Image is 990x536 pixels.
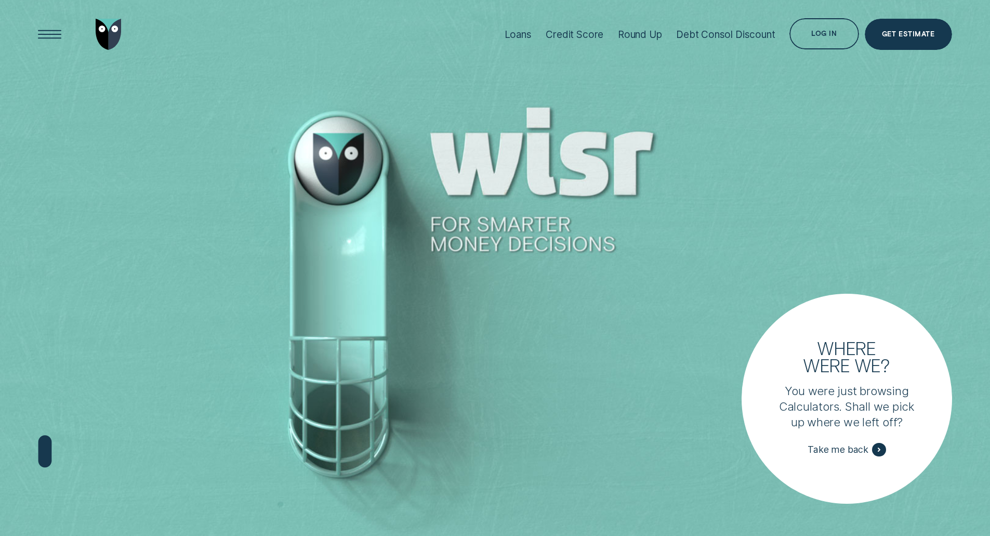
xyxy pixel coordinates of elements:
[618,29,662,41] div: Round Up
[676,29,775,41] div: Debt Consol Discount
[505,29,532,41] div: Loans
[808,444,868,455] span: Take me back
[96,19,122,50] img: Wisr
[546,29,603,41] div: Credit Score
[34,19,65,50] button: Open Menu
[796,339,898,374] h3: Where were we?
[777,383,916,430] p: You were just browsing Calculators. Shall we pick up where we left off?
[742,294,952,504] a: Where were we?You were just browsing Calculators. Shall we pick up where we left off?Take me back
[865,19,952,50] a: Get Estimate
[789,18,859,49] button: Log in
